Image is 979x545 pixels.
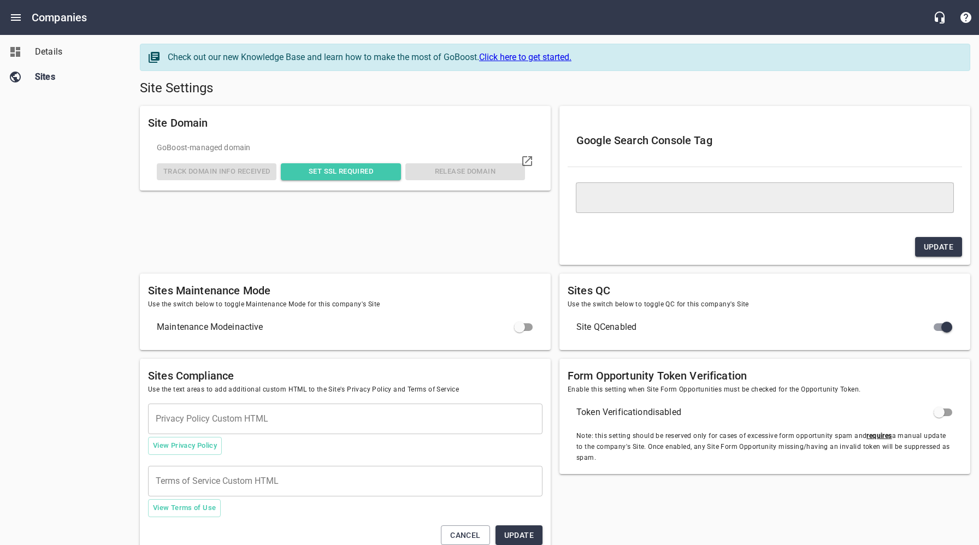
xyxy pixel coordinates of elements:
[148,367,542,384] h6: Sites Compliance
[168,51,959,64] div: Check out our new Knowledge Base and learn how to make the most of GoBoost.
[148,282,542,299] h6: Sites Maintenance Mode
[450,529,480,542] span: Cancel
[924,240,953,254] span: Update
[148,114,542,132] h6: Site Domain
[953,4,979,31] button: Support Portal
[285,165,396,178] span: Set SSL Required
[568,299,962,310] span: Use the switch below to toggle QC for this company's Site
[576,406,936,419] span: Token Verification disabled
[281,163,400,180] button: Set SSL Required
[3,4,29,31] button: Open drawer
[157,321,516,334] span: Maintenance Mode inactive
[568,384,962,395] span: Enable this setting when Site Form Opportunities must be checked for the Opportunity Token.
[479,52,571,62] a: Click here to get started.
[915,237,962,257] button: Update
[153,502,216,514] span: View Terms of Use
[576,132,953,149] h6: Google Search Console Tag
[514,148,540,174] a: Visit domain
[866,432,892,440] u: requires
[32,9,87,26] h6: Companies
[568,367,962,384] h6: Form Opportunity Token Verification
[35,45,118,58] span: Details
[155,140,527,156] div: GoBoost -managed domain
[504,529,534,542] span: Update
[148,437,222,455] button: View Privacy Policy
[568,282,962,299] h6: Sites QC
[576,431,953,464] span: Note: this setting should be reserved only for cases of excessive form opportunity spam and a man...
[927,4,953,31] button: Live Chat
[153,440,217,452] span: View Privacy Policy
[35,70,118,84] span: Sites
[576,321,936,334] span: Site QC enabled
[148,499,221,517] button: View Terms of Use
[148,299,542,310] span: Use the switch below to toggle Maintenance Mode for this company's Site
[140,80,970,97] h5: Site Settings
[148,384,542,395] span: Use the text areas to add additional custom HTML to the Site's Privacy Policy and Terms of Service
